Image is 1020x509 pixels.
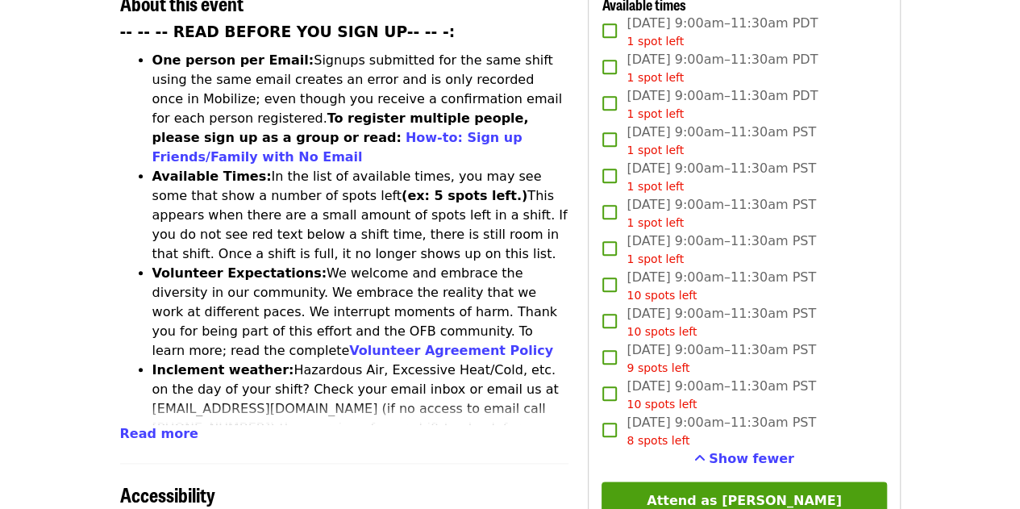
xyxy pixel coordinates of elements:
[627,216,684,229] span: 1 spot left
[152,130,522,165] a: How-to: Sign up Friends/Family with No Email
[627,289,697,302] span: 10 spots left
[152,111,529,145] strong: To register multiple people, please sign up as a group or read:
[627,361,689,374] span: 9 spots left
[709,451,794,466] span: Show fewer
[627,159,816,195] span: [DATE] 9:00am–11:30am PST
[627,340,816,377] span: [DATE] 9:00am–11:30am PST
[627,232,816,268] span: [DATE] 9:00am–11:30am PST
[120,424,198,444] button: Read more
[120,480,215,508] span: Accessibility
[627,413,816,449] span: [DATE] 9:00am–11:30am PST
[627,35,684,48] span: 1 spot left
[152,361,569,457] li: Hazardous Air, Excessive Heat/Cold, etc. on the day of your shift? Check your email inbox or emai...
[402,188,527,203] strong: (ex: 5 spots left.)
[349,343,553,358] a: Volunteer Agreement Policy
[627,434,689,447] span: 8 spots left
[627,377,816,413] span: [DATE] 9:00am–11:30am PST
[627,86,818,123] span: [DATE] 9:00am–11:30am PDT
[627,304,816,340] span: [DATE] 9:00am–11:30am PST
[627,107,684,120] span: 1 spot left
[152,362,294,378] strong: Inclement weather:
[152,51,569,167] li: Signups submitted for the same shift using the same email creates an error and is only recorded o...
[120,23,456,40] strong: -- -- -- READ BEFORE YOU SIGN UP-- -- -:
[694,449,794,469] button: See more timeslots
[627,123,816,159] span: [DATE] 9:00am–11:30am PST
[627,252,684,265] span: 1 spot left
[627,398,697,411] span: 10 spots left
[152,265,327,281] strong: Volunteer Expectations:
[152,167,569,264] li: In the list of available times, you may see some that show a number of spots left This appears wh...
[120,426,198,441] span: Read more
[627,144,684,156] span: 1 spot left
[627,50,818,86] span: [DATE] 9:00am–11:30am PDT
[627,268,816,304] span: [DATE] 9:00am–11:30am PST
[627,180,684,193] span: 1 spot left
[627,325,697,338] span: 10 spots left
[152,52,314,68] strong: One person per Email:
[152,169,272,184] strong: Available Times:
[627,71,684,84] span: 1 spot left
[627,195,816,232] span: [DATE] 9:00am–11:30am PST
[627,14,818,50] span: [DATE] 9:00am–11:30am PDT
[152,264,569,361] li: We welcome and embrace the diversity in our community. We embrace the reality that we work at dif...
